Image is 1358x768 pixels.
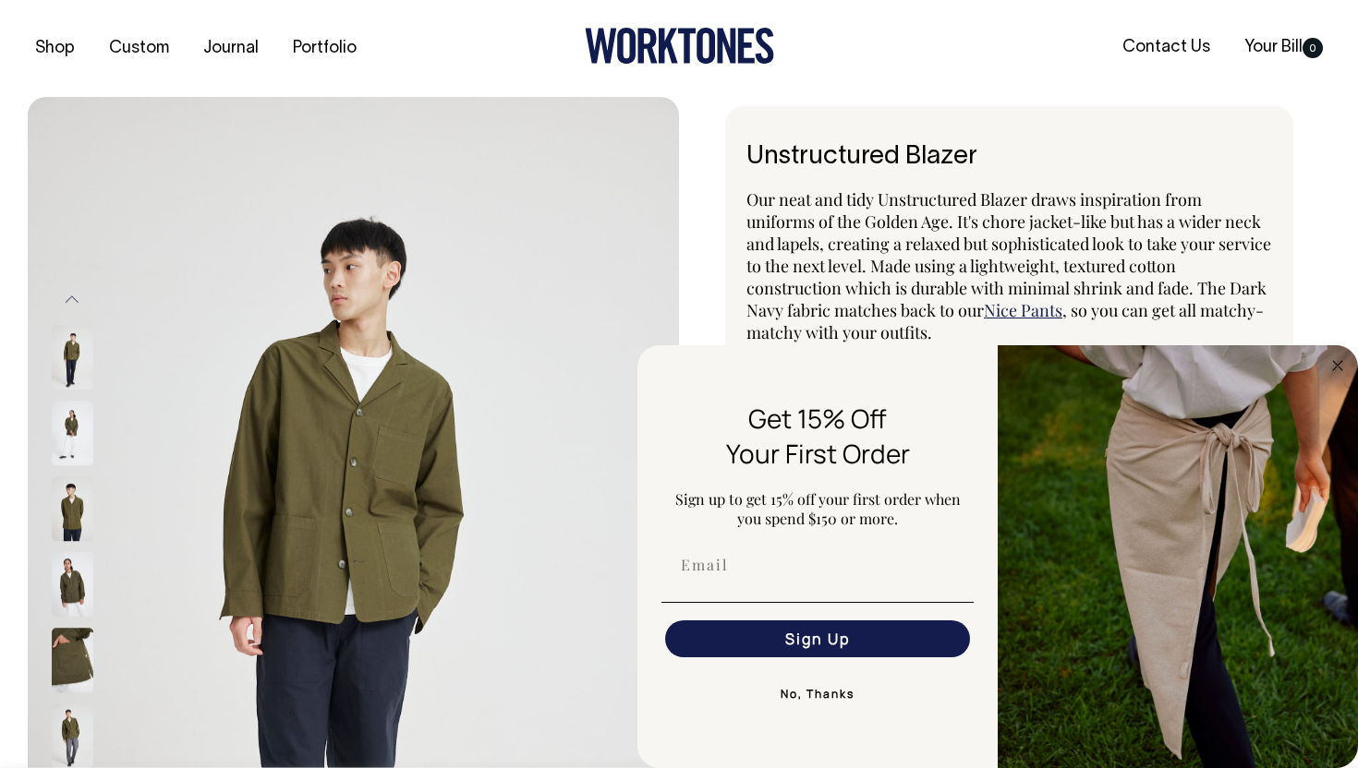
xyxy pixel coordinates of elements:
[1327,354,1349,377] button: Close dialog
[998,345,1358,768] img: 5e34ad8f-4f05-4173-92a8-ea475ee49ac9.jpeg
[285,33,364,64] a: Portfolio
[665,620,970,657] button: Sign Up
[52,477,93,542] img: olive
[675,489,961,528] span: Sign up to get 15% off your first order when you spend $150 or more.
[661,602,974,603] img: underline
[58,279,86,320] button: Previous
[102,33,176,64] a: Custom
[52,402,93,466] img: olive
[661,676,974,713] button: No, Thanks
[746,299,1264,343] span: , so you can get all matchy-matchy with your outfits.
[196,33,266,64] a: Journal
[1115,32,1218,63] a: Contact Us
[726,436,910,471] span: Your First Order
[1303,38,1323,58] span: 0
[52,629,93,693] img: olive
[665,546,970,583] input: Email
[746,143,1272,172] h1: Unstructured Blazer
[52,553,93,618] img: olive
[746,188,1271,321] span: Our neat and tidy Unstructured Blazer draws inspiration from uniforms of the Golden Age. It's cho...
[52,326,93,390] img: olive
[28,33,82,64] a: Shop
[637,345,1358,768] div: FLYOUT Form
[984,299,1062,321] a: Nice Pants
[748,401,887,436] span: Get 15% Off
[1237,32,1330,63] a: Your Bill0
